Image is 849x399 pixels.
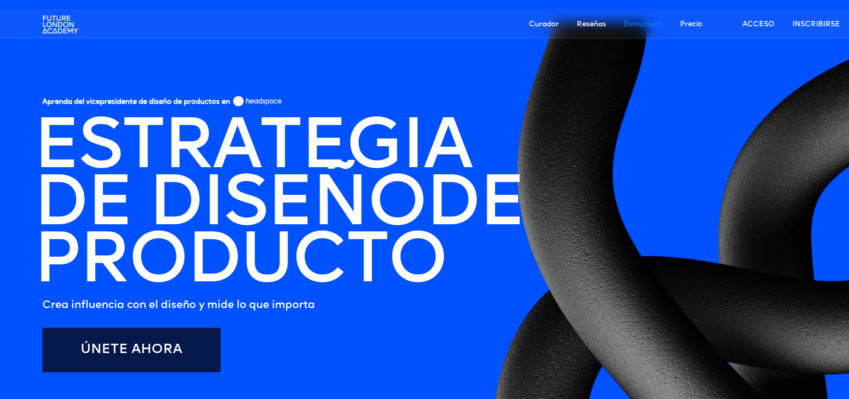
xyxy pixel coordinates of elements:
font: Precio [680,21,702,28]
font: DE DISEÑO [33,171,426,242]
font: DE PRODUCTO [33,171,524,299]
font: Únete ahora [81,343,182,357]
font: ACCESO [742,21,775,28]
font: Crea influencia con el diseño y mide lo que importa [42,300,315,311]
a: Únete ahora [42,328,221,372]
a: Estructura [615,11,671,38]
font: INSCRIBIRSE [792,21,840,28]
font: Curador [529,21,559,28]
a: Curador [520,11,568,38]
font: Reseñas [577,21,606,28]
a: INSCRIBIRSE [783,11,849,38]
font: Aprenda del vicepresidente de diseño de productos en [42,99,230,106]
a: Precio [671,11,711,38]
font: Estructura [624,21,662,28]
a: Reseñas [568,11,615,38]
a: ACCESO [734,11,783,38]
font: ESTRATEGIA [33,114,471,185]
